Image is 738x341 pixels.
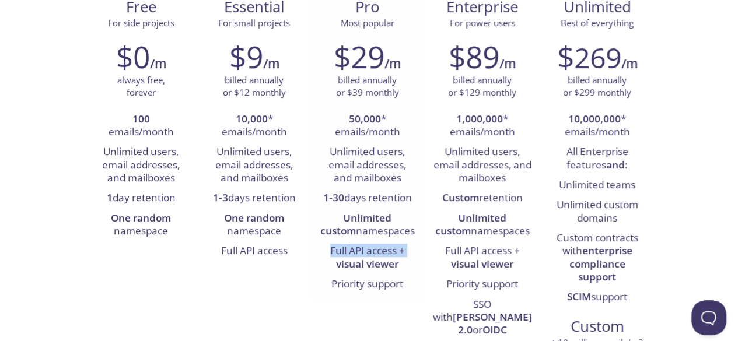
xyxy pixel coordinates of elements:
li: retention [433,188,532,208]
h6: /m [499,54,516,73]
li: Full API access [207,241,302,261]
li: Custom contracts with [550,228,645,287]
p: billed annually or $299 monthly [563,74,631,99]
h2: $29 [334,39,384,74]
li: * emails/month [550,110,645,143]
strong: OIDC [482,323,507,336]
span: Custom [550,317,645,336]
strong: and [606,158,625,171]
li: Unlimited users, email addresses, and mailboxes [320,142,415,188]
span: 269 [574,38,621,76]
span: Best of everything [561,17,634,29]
h6: /m [384,54,401,73]
li: Unlimited users, email addresses, and mailboxes [93,142,189,188]
li: namespace [93,209,189,242]
li: namespaces [320,209,415,242]
strong: 50,000 [349,112,381,125]
p: billed annually or $39 monthly [336,74,399,99]
li: days retention [207,188,302,208]
strong: 10,000,000 [568,112,621,125]
strong: 1-30 [323,191,344,204]
strong: [PERSON_NAME] 2.0 [453,310,532,336]
strong: 10,000 [236,112,268,125]
strong: Unlimited custom [435,211,507,237]
li: Full API access + [433,241,532,275]
strong: 1-3 [213,191,228,204]
span: For side projects [108,17,174,29]
li: Full API access + [320,241,415,275]
li: Unlimited users, email addresses, and mailboxes [433,142,532,188]
span: For small projects [218,17,290,29]
li: * emails/month [320,110,415,143]
h6: /m [150,54,166,73]
li: Priority support [433,275,532,294]
li: Unlimited users, email addresses, and mailboxes [207,142,302,188]
strong: SCIM [567,290,591,303]
li: day retention [93,188,189,208]
li: days retention [320,188,415,208]
strong: One random [111,211,171,224]
h2: $89 [449,39,499,74]
h2: $9 [229,39,263,74]
strong: One random [224,211,284,224]
p: billed annually or $12 monthly [223,74,286,99]
h6: /m [263,54,279,73]
h2: $0 [116,39,150,74]
li: namespace [207,209,302,242]
li: support [550,287,645,307]
p: billed annually or $129 monthly [448,74,516,99]
strong: Unlimited custom [320,211,392,237]
p: always free, forever [117,74,165,99]
strong: 100 [132,112,150,125]
strong: visual viewer [336,257,398,270]
strong: enterprise compliance support [569,244,632,283]
li: All Enterprise features : [550,142,645,175]
strong: 1,000,000 [456,112,503,125]
span: For power users [450,17,515,29]
strong: 1 [107,191,113,204]
strong: visual viewer [451,257,513,270]
li: Unlimited teams [550,175,645,195]
li: Priority support [320,275,415,294]
li: emails/month [93,110,189,143]
li: SSO with or [433,295,532,341]
h6: /m [621,54,638,73]
li: * emails/month [433,110,532,143]
h2: $ [557,39,621,74]
iframe: Help Scout Beacon - Open [691,300,726,335]
li: Unlimited custom domains [550,195,645,228]
span: Most popular [341,17,394,29]
li: namespaces [433,209,532,242]
strong: Custom [442,191,479,204]
li: * emails/month [207,110,302,143]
